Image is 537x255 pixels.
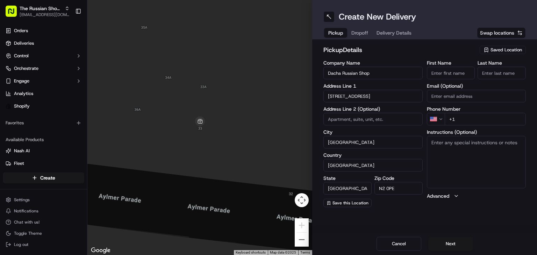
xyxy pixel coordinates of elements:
input: Enter first name [427,67,475,79]
span: Create [40,174,55,181]
button: Toggle Theme [3,228,84,238]
button: Next [428,237,473,251]
a: Powered byPylon [49,173,85,178]
label: City [323,130,423,134]
a: Deliveries [3,38,84,49]
button: The Russian Shop LTD[EMAIL_ADDRESS][DOMAIN_NAME] [3,3,72,20]
span: Deliveries [14,40,34,46]
button: Chat with us! [3,217,84,227]
input: Enter email address [427,90,526,102]
span: Notifications [14,208,38,214]
img: 1736555255976-a54dd68f-1ca7-489b-9aae-adbdc363a1c4 [7,66,20,79]
input: Enter company name [323,67,423,79]
span: Shopify [14,103,30,109]
label: Instructions (Optional) [427,130,526,134]
span: Engage [14,78,29,84]
button: Advanced [427,192,526,199]
a: 💻API Documentation [56,153,115,166]
input: Enter state [323,182,372,195]
button: Log out [3,240,84,249]
a: Analytics [3,88,84,99]
button: Save this Location [323,199,372,207]
button: [EMAIL_ADDRESS][DOMAIN_NAME] [20,12,70,17]
img: Google [89,246,112,255]
button: Keyboard shortcuts [236,250,266,255]
button: Nash AI [3,145,84,156]
button: Zoom in [295,218,309,232]
span: Knowledge Base [14,156,53,163]
div: Start new chat [31,66,115,73]
label: State [323,176,372,181]
input: Enter address [323,90,423,102]
label: Address Line 2 (Optional) [323,107,423,111]
img: Shopify logo [6,103,11,109]
label: Last Name [478,60,526,65]
div: Favorites [3,117,84,129]
label: Email (Optional) [427,83,526,88]
span: Save this Location [332,200,368,206]
div: 📗 [7,156,13,162]
input: Apartment, suite, unit, etc. [323,113,423,125]
span: [PERSON_NAME] [22,127,57,132]
span: Log out [14,242,28,247]
span: Saved Location [491,47,522,53]
span: Chat with us! [14,219,40,225]
span: [DATE] [27,108,41,114]
span: • [58,127,60,132]
label: First Name [427,60,475,65]
label: Country [323,153,423,158]
span: Analytics [14,90,33,97]
button: Control [3,50,84,61]
button: Engage [3,75,84,87]
label: Company Name [323,60,423,65]
button: Cancel [377,237,421,251]
img: Masood Aslam [7,120,18,131]
span: [DATE] [62,127,76,132]
a: Terms (opens in new tab) [300,250,310,254]
button: The Russian Shop LTD [20,5,62,12]
button: Zoom out [295,233,309,247]
span: Toggle Theme [14,231,42,236]
a: 📗Knowledge Base [4,153,56,166]
span: Control [14,53,29,59]
button: Notifications [3,206,84,216]
img: Nash [7,7,21,21]
div: Past conversations [7,90,47,96]
span: Orders [14,28,28,34]
span: Map data ©2025 [270,250,296,254]
a: Shopify [3,101,84,112]
span: Pickup [328,29,343,36]
span: API Documentation [66,156,112,163]
div: We're available if you need us! [31,73,96,79]
span: • [23,108,26,114]
img: 9188753566659_6852d8bf1fb38e338040_72.png [15,66,27,79]
a: Fleet [6,160,81,167]
a: Nash AI [6,148,81,154]
a: Open this area in Google Maps (opens a new window) [89,246,112,255]
input: Enter phone number [445,113,526,125]
span: Nash AI [14,148,30,154]
button: Fleet [3,158,84,169]
div: 💻 [59,156,65,162]
p: Welcome 👋 [7,28,127,39]
input: Got a question? Start typing here... [18,45,126,52]
input: Enter last name [478,67,526,79]
input: Enter city [323,136,423,148]
button: Saved Location [480,45,526,55]
span: Orchestrate [14,65,38,72]
span: Swap locations [480,29,514,36]
span: Fleet [14,160,24,167]
h2: pickup Details [323,45,475,55]
button: Create [3,172,84,183]
h1: Create New Delivery [339,11,416,22]
input: Enter zip code [374,182,423,195]
img: 1736555255976-a54dd68f-1ca7-489b-9aae-adbdc363a1c4 [14,127,20,133]
button: Start new chat [119,68,127,77]
label: Advanced [427,192,449,199]
span: Settings [14,197,30,203]
span: Dropoff [351,29,368,36]
button: Swap locations [477,27,526,38]
label: Address Line 1 [323,83,423,88]
button: Orchestrate [3,63,84,74]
